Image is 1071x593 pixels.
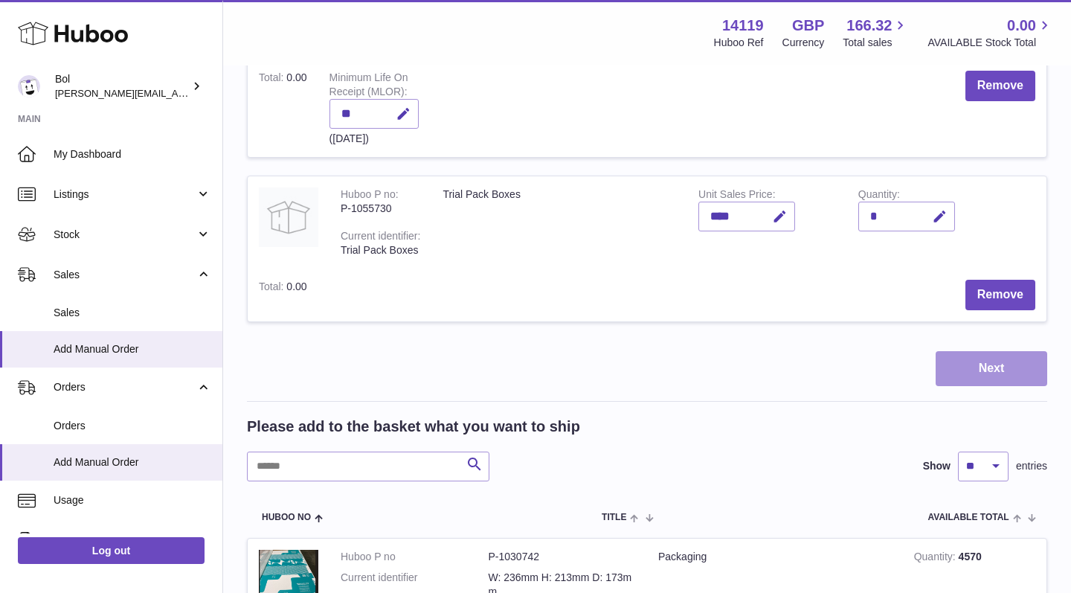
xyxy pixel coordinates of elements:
span: Orders [54,419,211,433]
dd: P-1030742 [489,550,637,564]
div: Huboo P no [341,188,399,204]
button: Remove [965,280,1035,310]
div: P-1055730 [341,202,420,216]
span: AVAILABLE Total [928,513,1009,522]
label: Minimum Life On Receipt (MLOR) [329,71,408,101]
span: Add Manual Order [54,342,211,356]
div: Trial Pack Boxes [341,243,420,257]
span: Orders [54,380,196,394]
button: Remove [965,71,1035,101]
span: Total sales [843,36,909,50]
span: Add Manual Order [54,455,211,469]
span: 166.32 [846,16,892,36]
label: Quantity [858,188,900,204]
td: Trial Pack Boxes [431,176,687,269]
span: entries [1016,459,1047,473]
dt: Huboo P no [341,550,489,564]
img: Scott.Sutcliffe@bolfoods.com [18,75,40,97]
label: Total [259,281,286,296]
span: 0.00 [286,71,306,83]
span: Usage [54,493,211,507]
span: [PERSON_NAME][EMAIL_ADDRESS][PERSON_NAME][DOMAIN_NAME] [55,87,378,99]
h2: Please add to the basket what you want to ship [247,417,580,437]
strong: GBP [792,16,824,36]
strong: Quantity [914,551,959,566]
span: 0.00 [286,281,306,292]
label: Show [923,459,951,473]
div: ([DATE]) [329,132,419,146]
span: Title [602,513,626,522]
label: Total [259,71,286,87]
a: 166.32 Total sales [843,16,909,50]
button: Next [936,351,1047,386]
span: Sales [54,268,196,282]
label: Unit Sales Price [698,188,775,204]
span: My Dashboard [54,147,211,161]
a: Log out [18,537,205,564]
span: 0.00 [1007,16,1036,36]
span: AVAILABLE Stock Total [927,36,1053,50]
span: Stock [54,228,196,242]
strong: 14119 [722,16,764,36]
a: 0.00 AVAILABLE Stock Total [927,16,1053,50]
div: Currency [782,36,825,50]
span: Sales [54,306,211,320]
div: Bol [55,72,189,100]
div: Huboo Ref [714,36,764,50]
span: Huboo no [262,513,311,522]
img: Trial Pack Boxes [259,187,318,247]
span: Listings [54,187,196,202]
div: Current identifier [341,230,420,246]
